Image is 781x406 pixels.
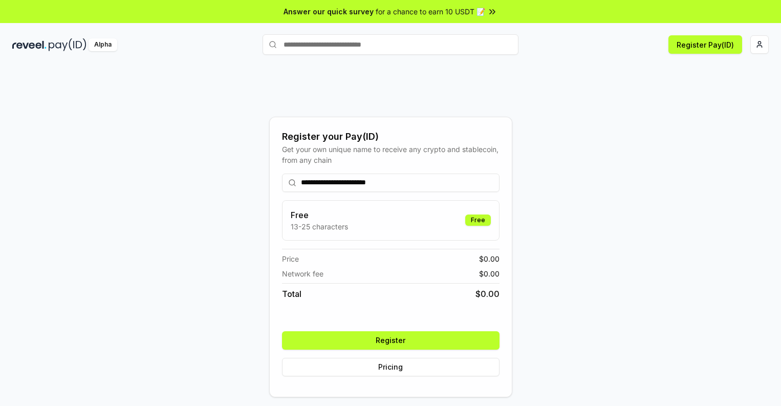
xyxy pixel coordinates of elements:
[282,130,500,144] div: Register your Pay(ID)
[284,6,374,17] span: Answer our quick survey
[475,288,500,300] span: $ 0.00
[376,6,485,17] span: for a chance to earn 10 USDT 📝
[282,358,500,376] button: Pricing
[49,38,86,51] img: pay_id
[465,215,491,226] div: Free
[282,253,299,264] span: Price
[291,209,348,221] h3: Free
[479,253,500,264] span: $ 0.00
[479,268,500,279] span: $ 0.00
[668,35,742,54] button: Register Pay(ID)
[89,38,117,51] div: Alpha
[12,38,47,51] img: reveel_dark
[282,331,500,350] button: Register
[291,221,348,232] p: 13-25 characters
[282,268,323,279] span: Network fee
[282,144,500,165] div: Get your own unique name to receive any crypto and stablecoin, from any chain
[282,288,301,300] span: Total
